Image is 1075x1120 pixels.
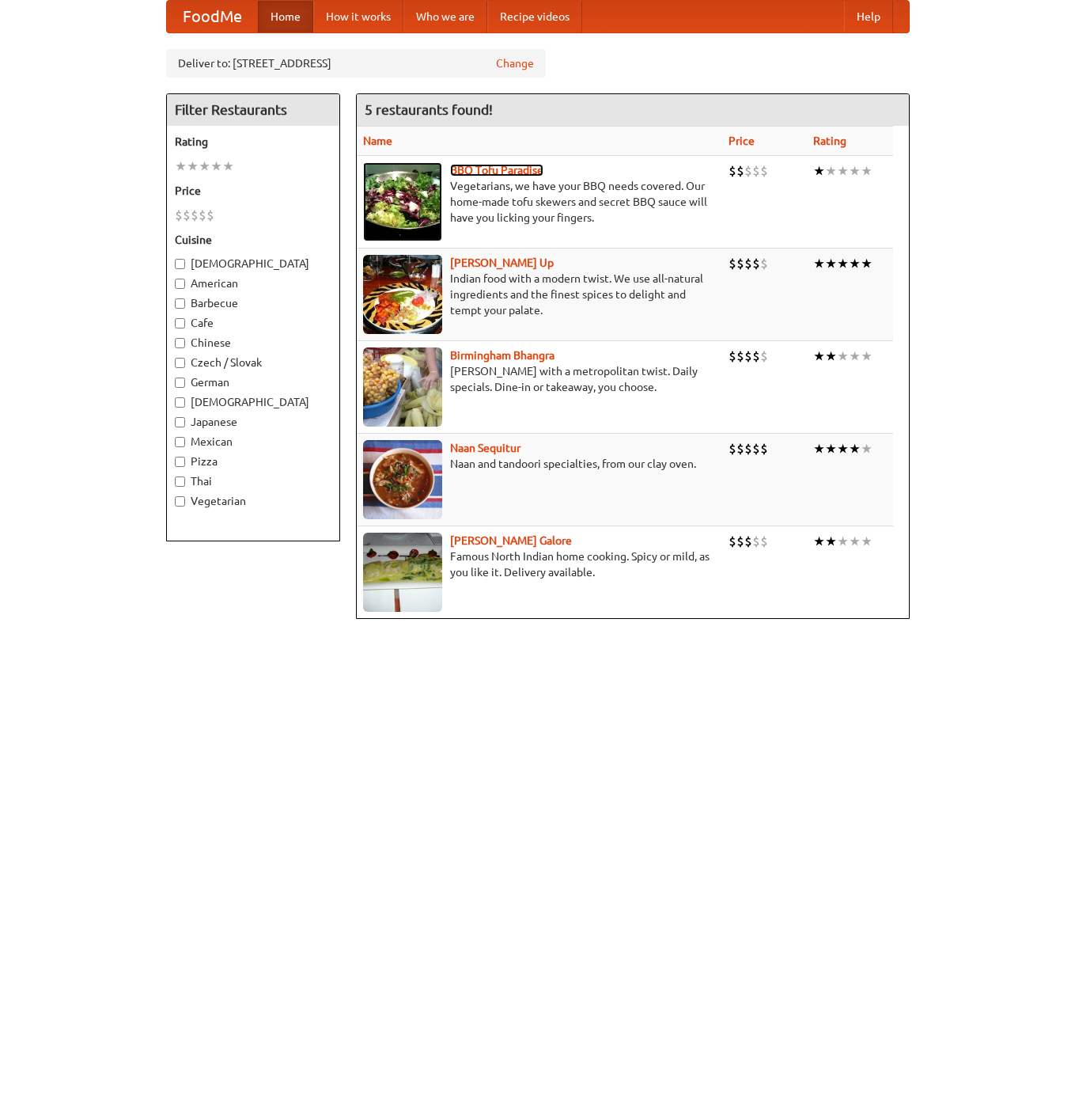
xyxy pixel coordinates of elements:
[403,1,487,32] a: Who we are
[363,162,442,241] img: tofuparadise.jpg
[760,533,768,550] li: $
[744,533,752,550] li: $
[837,347,849,365] li: ★
[166,49,546,78] div: Deliver to: [STREET_ADDRESS]
[175,493,331,509] label: Vegetarian
[837,162,849,180] li: ★
[258,1,313,32] a: Home
[729,135,755,147] a: Price
[813,347,825,365] li: ★
[744,440,752,457] li: $
[729,162,736,180] li: $
[825,255,837,272] li: ★
[813,162,825,180] li: ★
[175,414,331,430] label: Japanese
[450,442,520,454] a: Naan Sequitur
[752,533,760,550] li: $
[191,207,199,224] li: $
[760,255,768,272] li: $
[175,183,331,199] h5: Price
[175,417,185,427] input: Japanese
[363,363,717,395] p: [PERSON_NAME] with a metropolitan twist. Daily specials. Dine-in or takeaway, you choose.
[175,134,331,150] h5: Rating
[849,533,861,550] li: ★
[363,549,717,580] p: Famous North Indian home cooking. Spicy or mild, as you like it. Delivery available.
[487,1,582,32] a: Recipe videos
[744,347,752,365] li: $
[175,437,185,447] input: Mexican
[175,256,331,271] label: [DEMOGRAPHIC_DATA]
[175,335,331,351] label: Chinese
[825,533,837,550] li: ★
[861,162,872,180] li: ★
[861,255,872,272] li: ★
[363,440,442,519] img: naansequitur.jpg
[175,275,331,291] label: American
[175,378,185,388] input: German
[363,456,717,472] p: Naan and tandoori specialties, from our clay oven.
[363,533,442,612] img: currygalore.jpg
[736,162,744,180] li: $
[837,533,849,550] li: ★
[861,533,872,550] li: ★
[175,454,331,469] label: Pizza
[363,347,442,427] img: bhangra.jpg
[175,207,183,224] li: $
[187,158,199,175] li: ★
[450,534,572,547] a: [PERSON_NAME] Galore
[450,164,543,177] a: BBQ Tofu Paradise
[861,440,872,457] li: ★
[736,440,744,457] li: $
[175,355,331,370] label: Czech / Slovak
[729,440,736,457] li: $
[752,347,760,365] li: $
[729,255,736,272] li: $
[175,158,187,175] li: ★
[363,255,442,334] img: curryup.jpg
[167,94,339,126] h4: Filter Restaurants
[222,158,234,175] li: ★
[837,440,849,457] li: ★
[206,207,214,224] li: $
[175,259,185,269] input: [DEMOGRAPHIC_DATA]
[849,255,861,272] li: ★
[175,298,185,309] input: Barbecue
[825,347,837,365] li: ★
[736,347,744,365] li: $
[450,349,555,362] a: Birmingham Bhangra
[760,440,768,457] li: $
[752,162,760,180] li: $
[175,279,185,289] input: American
[849,162,861,180] li: ★
[363,135,392,147] a: Name
[729,533,736,550] li: $
[752,440,760,457] li: $
[365,102,493,117] ng-pluralize: 5 restaurants found!
[210,158,222,175] li: ★
[175,394,331,410] label: [DEMOGRAPHIC_DATA]
[813,440,825,457] li: ★
[175,434,331,450] label: Mexican
[175,315,331,331] label: Cafe
[825,162,837,180] li: ★
[175,338,185,348] input: Chinese
[183,207,191,224] li: $
[175,295,331,311] label: Barbecue
[175,232,331,248] h5: Cuisine
[736,533,744,550] li: $
[744,162,752,180] li: $
[363,271,717,318] p: Indian food with a modern twist. We use all-natural ingredients and the finest spices to delight ...
[736,255,744,272] li: $
[744,255,752,272] li: $
[175,473,331,489] label: Thai
[813,533,825,550] li: ★
[760,162,768,180] li: $
[844,1,893,32] a: Help
[752,255,760,272] li: $
[175,476,185,487] input: Thai
[825,440,837,457] li: ★
[450,256,554,269] a: [PERSON_NAME] Up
